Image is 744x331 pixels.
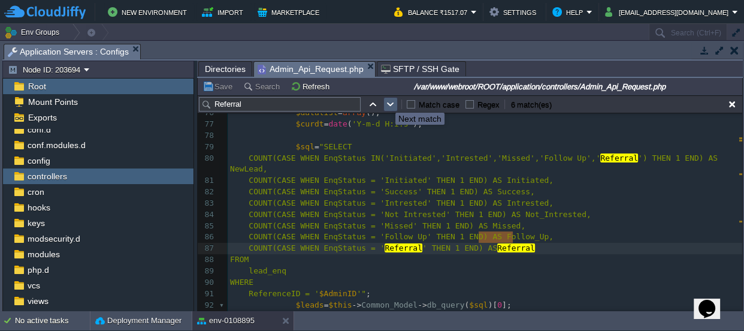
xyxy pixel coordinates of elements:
button: Refresh [291,81,333,92]
a: Root [26,81,48,92]
span: COUNT(CASE WHEN EnqStatus = 'Initiated' THEN 1 END) AS Initiated, [249,176,554,185]
div: 87 [198,243,217,254]
a: conf.d [25,124,53,135]
div: Next match [398,114,441,124]
button: env-0108895 [197,315,255,327]
div: 76 [198,107,217,119]
span: COUNT(CASE WHEN EnqStatus = ' [249,243,385,252]
span: ; [366,289,371,298]
label: Match case [419,100,459,109]
span: $sql [469,300,488,309]
a: modsecurity.d [25,233,82,244]
span: ( [347,119,352,128]
span: Admin_Api_Request.php [258,62,364,77]
a: modules [25,249,62,260]
span: FROM [230,255,249,264]
span: Directories [205,62,246,76]
label: Regex [477,100,500,109]
a: Mount Points [26,97,80,107]
div: 82 [198,186,217,198]
span: 0 [497,300,502,309]
a: conf.modules.d [25,140,87,151]
span: SFTP / SSH Gate [381,62,459,76]
a: views [25,296,50,306]
span: COUNT(CASE WHEN EnqStatus = 'Missed' THEN 1 END) AS Missed, [249,221,525,230]
div: 93 [198,311,217,322]
span: COUNT(CASE WHEN EnqStatus = 'Follow Up' THEN 1 END) AS Follow_Up, [249,232,554,241]
button: Node ID: 203694 [8,64,84,75]
span: = [314,142,319,151]
a: controllers [25,171,69,182]
span: $curdt [296,119,324,128]
span: -> [352,300,362,309]
span: COUNT(CASE WHEN EnqStatus = 'Not Intrested' THEN 1 END) AS Not_Intrested, [249,210,591,219]
button: Save [202,81,236,92]
div: 88 [198,254,217,266]
a: vcs [25,280,42,291]
span: COUNT(CASE WHEN EnqStatus IN('Initiated','Intrested','Missed','Follow Up',' [249,154,600,163]
span: = [324,119,329,128]
div: 83 [198,198,217,209]
span: ReferenceID = ' [249,289,319,298]
div: No active tasks [15,311,90,330]
button: Balance ₹1517.07 [394,5,471,19]
div: 80 [198,153,217,164]
span: Referral [385,243,422,252]
button: [EMAIL_ADDRESS][DOMAIN_NAME] [605,5,732,19]
span: COUNT(CASE WHEN EnqStatus = 'Success' THEN 1 END) AS Success, [249,187,534,196]
a: config [25,155,52,166]
a: php.d [25,264,51,275]
span: WHERE [230,278,253,287]
div: 89 [198,266,217,277]
iframe: chat widget [694,283,732,319]
span: db_query [427,300,465,309]
span: ( [464,300,469,309]
span: ]; [502,300,512,309]
button: Import [202,5,247,19]
img: CloudJiffy [4,5,86,20]
a: hooks [25,202,52,213]
span: = [324,300,329,309]
span: 'Y-m-d H:i:s' [352,119,413,128]
span: lead_enq [249,266,286,275]
span: COUNT(CASE WHEN EnqStatus = 'Intrested' THEN 1 END) AS Intrested, [249,198,554,207]
button: Marketplace [258,5,323,19]
div: 84 [198,209,217,221]
div: 86 [198,231,217,243]
div: 81 [198,175,217,186]
span: $sql [296,142,314,151]
a: Exports [26,112,59,123]
span: $AdminID [319,289,357,298]
button: Env Groups [4,24,63,41]
a: cron [25,186,46,197]
div: 90 [198,277,217,288]
span: )[ [488,300,498,309]
span: "SELECT [319,142,352,151]
button: Search [243,81,283,92]
span: Referral [600,154,638,163]
div: 79 [198,142,217,153]
button: New Environment [108,5,190,19]
span: '" [356,289,366,298]
span: $this [328,300,352,309]
button: Deployment Manager [95,315,182,327]
a: keys [25,218,47,228]
span: -> [418,300,427,309]
span: ' THEN 1 END) AS [422,243,497,252]
span: Common_Model [361,300,418,309]
button: Settings [489,5,540,19]
div: 78 [198,130,217,142]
